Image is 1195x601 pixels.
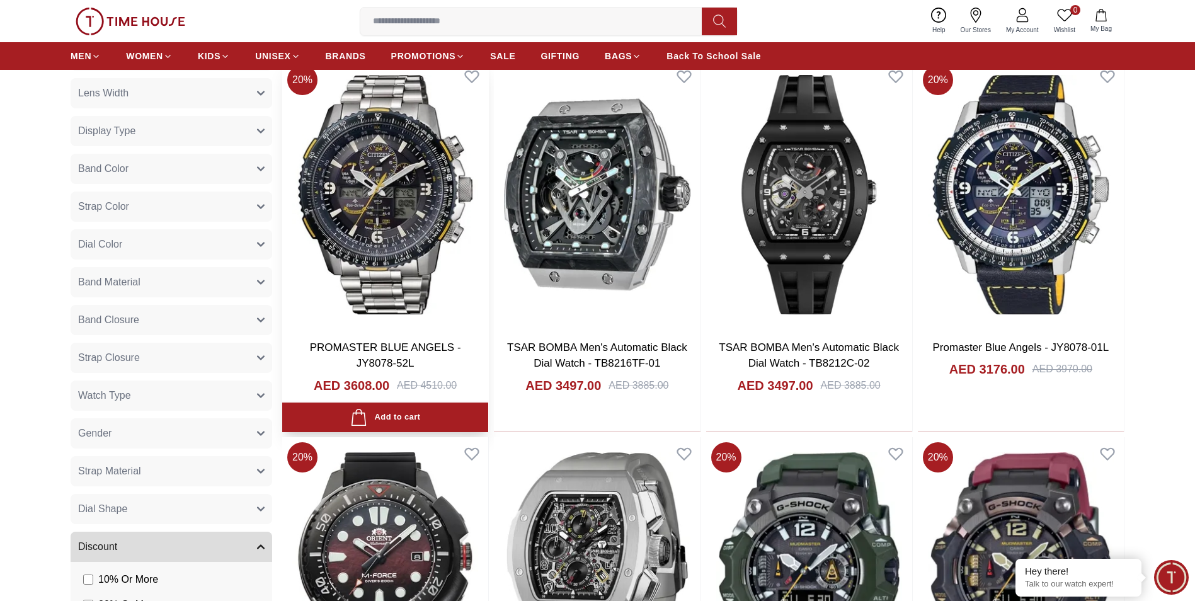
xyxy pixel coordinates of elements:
button: Strap Closure [71,343,272,373]
span: Gender [78,426,111,441]
button: Band Color [71,154,272,184]
span: GIFTING [540,50,580,62]
a: TSAR BOMBA Men's Automatic Black Dial Watch - TB8216TF-01 [507,341,687,370]
h4: AED 3176.00 [949,360,1025,378]
button: My Bag [1083,6,1119,36]
a: PROMASTER BLUE ANGELS - JY8078-52L [310,341,461,370]
span: SALE [490,50,515,62]
span: 20 % [287,65,317,95]
button: Strap Color [71,192,272,222]
a: BRANDS [326,45,366,67]
a: TSAR BOMBA Men's Automatic Black Dial Watch - TB8212C-02 [719,341,899,370]
a: Promaster Blue Angels - JY8078-01L [933,341,1109,353]
span: Discount [78,539,117,554]
span: Lens Width [78,86,129,101]
a: WOMEN [126,45,173,67]
img: TSAR BOMBA Men's Automatic Black Dial Watch - TB8212C-02 [706,60,912,329]
span: Display Type [78,123,135,139]
span: UNISEX [255,50,290,62]
button: Add to cart [282,403,488,432]
span: Band Material [78,275,140,290]
span: Help [927,25,951,35]
span: Band Color [78,161,129,176]
span: Back To School Sale [666,50,761,62]
a: BAGS [605,45,641,67]
span: Strap Material [78,464,141,479]
span: BAGS [605,50,632,62]
button: Band Closure [71,305,272,335]
img: ... [76,8,185,35]
a: MEN [71,45,101,67]
p: Talk to our watch expert! [1025,579,1132,590]
h4: AED 3497.00 [737,377,813,394]
a: KIDS [198,45,230,67]
button: Dial Shape [71,494,272,524]
span: WOMEN [126,50,163,62]
span: PROMOTIONS [391,50,456,62]
span: Strap Color [78,199,129,214]
button: Gender [71,418,272,449]
span: My Account [1001,25,1044,35]
div: Chat Widget [1154,560,1189,595]
a: PROMOTIONS [391,45,466,67]
a: 0Wishlist [1046,5,1083,37]
span: 20 % [711,442,741,472]
a: SALE [490,45,515,67]
span: 20 % [287,442,317,472]
img: TSAR BOMBA Men's Automatic Black Dial Watch - TB8216TF-01 [494,60,700,329]
div: AED 3885.00 [821,378,881,393]
div: Hey there! [1025,565,1132,578]
button: Display Type [71,116,272,146]
span: Wishlist [1049,25,1080,35]
img: PROMASTER BLUE ANGELS - JY8078-52L [282,60,488,329]
div: AED 3970.00 [1032,362,1092,377]
span: Band Closure [78,312,139,328]
a: GIFTING [540,45,580,67]
span: 10 % Or More [98,572,158,587]
div: AED 3885.00 [609,378,668,393]
div: Add to cart [350,409,420,426]
span: KIDS [198,50,220,62]
button: Lens Width [71,78,272,108]
input: 10% Or More [83,575,93,585]
a: Our Stores [953,5,998,37]
span: Dial Shape [78,501,127,517]
div: AED 4510.00 [397,378,457,393]
button: Discount [71,532,272,562]
span: BRANDS [326,50,366,62]
span: Dial Color [78,237,122,252]
a: Help [925,5,953,37]
span: Watch Type [78,388,131,403]
a: UNISEX [255,45,300,67]
button: Band Material [71,267,272,297]
span: 20 % [923,65,953,95]
span: Our Stores [956,25,996,35]
img: Promaster Blue Angels - JY8078-01L [918,60,1124,329]
h4: AED 3497.00 [525,377,601,394]
span: My Bag [1085,24,1117,33]
span: 20 % [923,442,953,472]
span: MEN [71,50,91,62]
button: Watch Type [71,381,272,411]
h4: AED 3608.00 [314,377,389,394]
button: Strap Material [71,456,272,486]
span: Strap Closure [78,350,140,365]
span: 0 [1070,5,1080,15]
button: Dial Color [71,229,272,260]
a: Back To School Sale [666,45,761,67]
